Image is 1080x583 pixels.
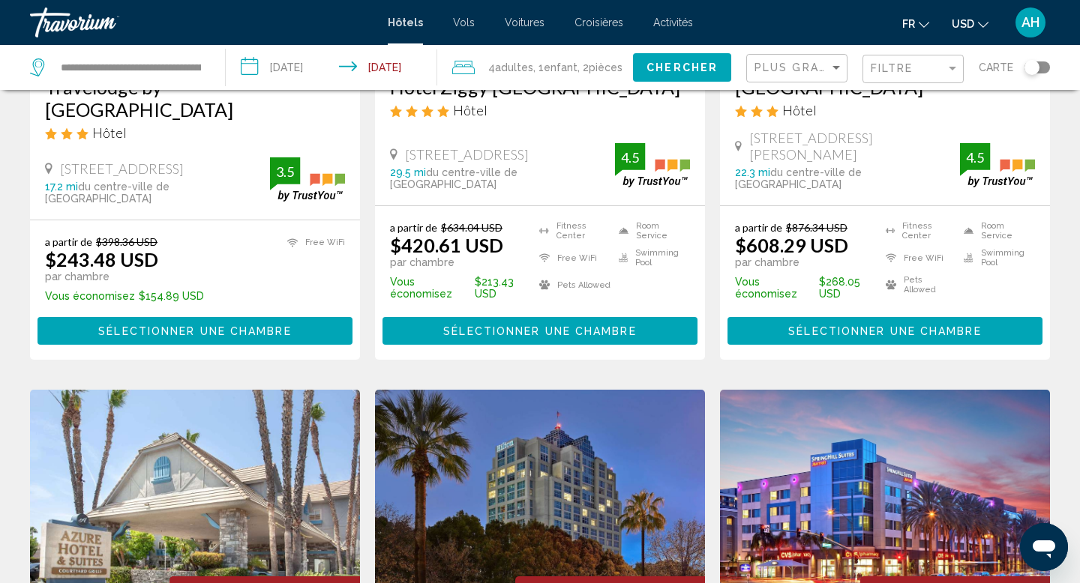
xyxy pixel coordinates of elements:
span: Hôtel [782,102,817,118]
span: Filtre [871,62,913,74]
span: Vous économisez [45,290,135,302]
del: $876.34 USD [786,221,847,234]
span: [STREET_ADDRESS] [405,146,529,163]
li: Room Service [611,221,690,241]
span: [STREET_ADDRESS][PERSON_NAME] [749,130,960,163]
button: User Menu [1011,7,1050,38]
span: du centre-ville de [GEOGRAPHIC_DATA] [735,166,862,190]
a: Croisières [574,16,623,28]
a: Travorium [30,7,373,37]
button: Check-in date: Apr 3, 2026 Check-out date: Apr 5, 2026 [226,45,436,90]
ins: $420.61 USD [390,234,503,256]
li: Room Service [956,221,1035,241]
p: par chambre [390,256,532,268]
span: Hôtel [453,102,487,118]
span: Sélectionner une chambre [98,325,291,337]
button: Chercher [633,53,731,81]
span: , 1 [533,57,577,78]
li: Pets Allowed [532,275,610,294]
div: 3 star Hotel [735,102,1035,118]
span: Enfant [544,61,577,73]
span: du centre-ville de [GEOGRAPHIC_DATA] [45,181,169,205]
button: Change language [902,13,929,34]
li: Swimming Pool [956,248,1035,268]
li: Swimming Pool [611,248,690,268]
a: Vols [453,16,475,28]
span: fr [902,18,915,30]
a: Travelodge by [GEOGRAPHIC_DATA] [45,76,345,121]
ins: $243.48 USD [45,248,158,271]
a: Hôtels [388,16,423,28]
button: Filter [862,54,964,85]
span: Chercher [646,62,718,74]
span: Sélectionner une chambre [443,325,636,337]
span: du centre-ville de [GEOGRAPHIC_DATA] [390,166,517,190]
li: Fitness Center [532,221,610,241]
div: 4 star Hotel [390,102,690,118]
li: Free WiFi [878,248,957,268]
button: Sélectionner une chambre [37,317,352,345]
span: [STREET_ADDRESS] [60,160,184,177]
p: par chambre [735,256,878,268]
span: a partir de [735,221,782,234]
div: 4.5 [960,148,990,166]
img: trustyou-badge.svg [960,143,1035,187]
a: Voitures [505,16,544,28]
div: 3.5 [270,163,300,181]
span: pièces [589,61,622,73]
button: Travelers: 4 adults, 1 child [437,45,633,90]
span: 17.2 mi [45,181,78,193]
span: Hôtel [92,124,127,141]
a: Sélectionner une chambre [727,321,1042,337]
iframe: Bouton de lancement de la fenêtre de messagerie [1020,523,1068,571]
button: Sélectionner une chambre [382,317,697,345]
img: trustyou-badge.svg [615,143,690,187]
span: , 2 [577,57,622,78]
span: USD [952,18,974,30]
mat-select: Sort by [754,62,843,75]
li: Free WiFi [280,235,345,250]
span: Carte [979,57,1013,78]
button: Sélectionner une chambre [727,317,1042,345]
button: Toggle map [1013,61,1050,74]
img: trustyou-badge.svg [270,157,345,202]
a: Activités [653,16,693,28]
a: Sélectionner une chambre [37,321,352,337]
ins: $608.29 USD [735,234,848,256]
p: $268.05 USD [735,276,878,300]
li: Pets Allowed [878,275,957,294]
span: AH [1021,15,1039,30]
button: Change currency [952,13,988,34]
span: 22.3 mi [735,166,770,178]
span: Adultes [495,61,533,73]
del: $634.04 USD [441,221,502,234]
span: Sélectionner une chambre [788,325,981,337]
span: 29.5 mi [390,166,426,178]
div: 4.5 [615,148,645,166]
span: 4 [488,57,533,78]
del: $398.36 USD [96,235,157,248]
span: a partir de [45,235,92,248]
span: a partir de [390,221,437,234]
span: Vous économisez [735,276,815,300]
div: 3 star Hotel [45,124,345,141]
span: Plus grandes économies [754,61,933,73]
p: $154.89 USD [45,290,204,302]
p: par chambre [45,271,204,283]
span: Vous économisez [390,276,471,300]
li: Free WiFi [532,248,610,268]
a: Sélectionner une chambre [382,321,697,337]
p: $213.43 USD [390,276,532,300]
li: Fitness Center [878,221,957,241]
